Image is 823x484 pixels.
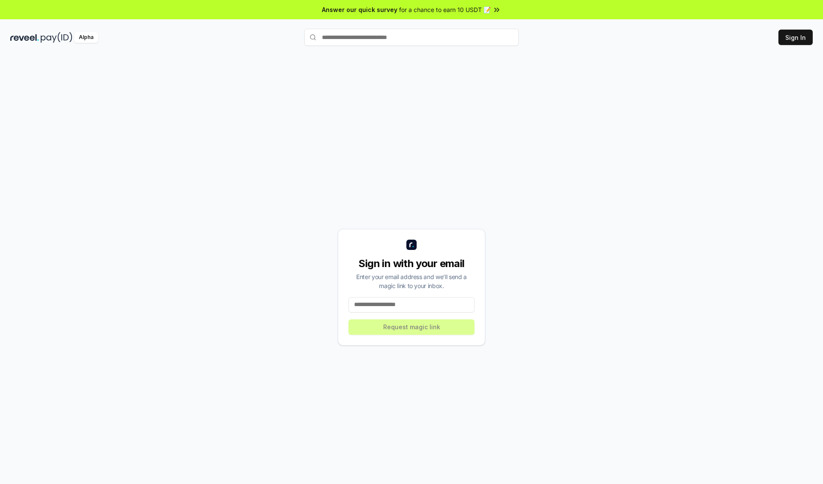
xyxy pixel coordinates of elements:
img: pay_id [41,32,72,43]
div: Enter your email address and we’ll send a magic link to your inbox. [348,272,475,290]
span: Answer our quick survey [322,5,397,14]
img: logo_small [406,240,417,250]
img: reveel_dark [10,32,39,43]
button: Sign In [778,30,813,45]
div: Sign in with your email [348,257,475,271]
span: for a chance to earn 10 USDT 📝 [399,5,491,14]
div: Alpha [74,32,98,43]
